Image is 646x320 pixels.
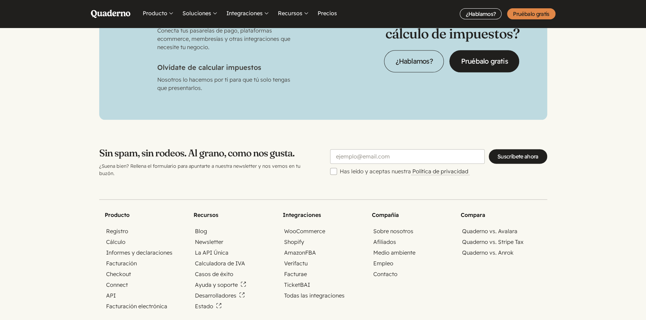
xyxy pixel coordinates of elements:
abbr: Fulfillment by Amazon [305,249,316,256]
input: ejemplo@email.com [330,149,485,164]
a: AmazonFBA [283,249,317,257]
a: Todas las integraciones [283,292,346,300]
a: Cálculo [105,238,127,246]
a: Quaderno vs. Anrok [461,249,515,257]
a: Ayuda y soporte [194,281,247,289]
a: Connect [105,281,129,289]
a: Facturación electrónica [105,302,169,310]
a: Desarrolladores [194,292,246,300]
input: Suscríbete ahora [489,149,547,164]
a: Checkout [105,270,132,278]
h2: Sin spam, sin rodeos. Al grano, como nos gusta. [99,147,316,158]
a: API [105,292,117,300]
a: Facturación [105,259,138,267]
a: TicketBAI [283,281,311,289]
a: Calculadora de IVA [194,259,246,267]
label: Has leído y aceptas nuestra [340,167,547,175]
h2: Integraciones [283,211,364,219]
a: Política de privacidad [411,168,470,175]
a: WooCommerce [283,227,327,235]
h2: Producto [105,211,186,219]
a: Pruébalo gratis [507,8,555,19]
a: Newsletter [194,238,225,246]
p: Conecta tus pasarelas de pago, plataformas ecommerce, membresías y otras integraciones que necesi... [157,26,291,51]
a: Quaderno vs. Avalara [461,227,519,235]
a: Verifactu [283,259,309,267]
a: Afiliados [372,238,397,246]
a: Blog [194,227,208,235]
a: Medio ambiente [372,249,416,257]
a: Informes y declaraciones [105,249,174,257]
a: Sobre nosotros [372,227,414,235]
h2: Recursos [194,211,274,219]
a: Shopify [283,238,306,246]
p: Nosotros lo hacemos por ti para que tú solo tengas que presentarlos. [157,75,291,92]
a: Contacto [372,270,399,278]
h2: Compara [461,211,542,219]
a: ¿Hablamos? [460,8,502,19]
a: Quaderno vs. Stripe Tax [461,238,525,246]
a: Estado [194,302,223,310]
a: ¿Hablamos? [384,50,444,72]
h3: Olvídate de calcular impuestos [157,62,291,73]
a: Empleo [372,259,394,267]
a: La API Única [194,249,230,257]
a: Facturae [283,270,308,278]
a: Pruébalo gratis [449,50,519,72]
p: ¿Suena bien? Rellena el formulario para apuntarte a nuestra newsletter y nos vemos en tu buzón. [99,163,316,177]
a: Casos de éxito [194,270,235,278]
a: Registro [105,227,130,235]
h2: Compañía [372,211,452,219]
